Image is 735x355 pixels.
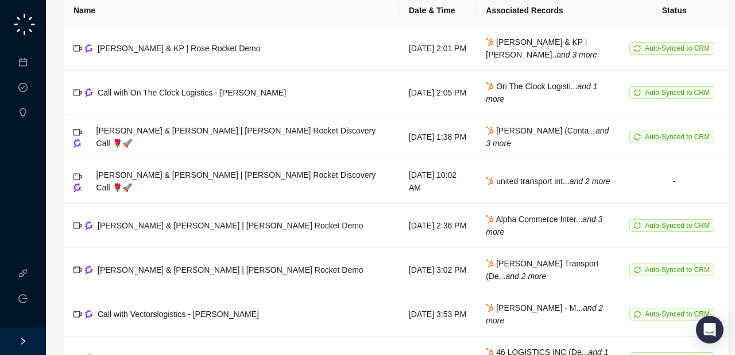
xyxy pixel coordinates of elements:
[96,126,376,148] span: [PERSON_NAME] & [PERSON_NAME] | [PERSON_NAME] Rocket Discovery Call 🌹🚀
[400,115,477,159] td: [DATE] 1:38 PM
[98,310,259,319] span: Call with Vectorslogistics - [PERSON_NAME]
[486,37,597,59] span: [PERSON_NAME] & KP | [PERSON_NAME]..
[634,311,641,318] span: sync
[486,82,597,104] span: On The Clock Logisti...
[486,126,609,148] span: [PERSON_NAME] (Conta...
[73,139,82,147] img: gong-Dwh8HbPa.png
[486,82,597,104] i: and 1 more
[645,89,710,97] span: Auto-Synced to CRM
[73,128,82,136] span: video-camera
[98,44,260,53] span: [PERSON_NAME] & KP | Rose Rocket Demo
[645,44,710,52] span: Auto-Synced to CRM
[73,310,82,318] span: video-camera
[486,126,609,148] i: and 3 more
[400,292,477,337] td: [DATE] 3:53 PM
[486,215,602,236] span: Alpha Commerce Inter...
[634,89,641,96] span: sync
[620,159,728,204] td: -
[98,88,286,97] span: Call with On The Clock Logistics - [PERSON_NAME]
[98,265,363,274] span: [PERSON_NAME] & [PERSON_NAME] | [PERSON_NAME] Rocket Demo
[85,221,93,230] img: gong-Dwh8HbPa.png
[11,12,37,37] img: logo-small-C4UdH2pc.png
[85,44,93,52] img: gong-Dwh8HbPa.png
[400,248,477,292] td: [DATE] 3:02 PM
[400,204,477,248] td: [DATE] 2:36 PM
[570,177,610,186] i: and 2 more
[486,215,602,236] i: and 3 more
[73,89,82,97] span: video-camera
[19,337,27,345] span: right
[486,303,603,325] span: [PERSON_NAME] - M...
[634,45,641,52] span: sync
[486,303,603,325] i: and 2 more
[98,221,363,230] span: [PERSON_NAME] & [PERSON_NAME] | [PERSON_NAME] Rocket Demo
[85,310,93,318] img: gong-Dwh8HbPa.png
[696,316,724,343] div: Open Intercom Messenger
[85,265,93,274] img: gong-Dwh8HbPa.png
[486,259,598,281] span: [PERSON_NAME] Transport (De...
[96,170,376,192] span: [PERSON_NAME] & [PERSON_NAME] | [PERSON_NAME] Rocket Discovery Call 🌹🚀
[634,133,641,140] span: sync
[18,294,28,303] span: logout
[645,133,710,141] span: Auto-Synced to CRM
[645,222,710,230] span: Auto-Synced to CRM
[73,222,82,230] span: video-camera
[73,173,82,181] span: video-camera
[645,266,710,274] span: Auto-Synced to CRM
[400,159,477,204] td: [DATE] 10:02 AM
[556,50,597,59] i: and 3 more
[400,71,477,115] td: [DATE] 2:05 PM
[73,266,82,274] span: video-camera
[634,266,641,273] span: sync
[400,26,477,71] td: [DATE] 2:01 PM
[506,272,547,281] i: and 2 more
[73,183,82,192] img: gong-Dwh8HbPa.png
[645,310,710,318] span: Auto-Synced to CRM
[486,177,610,186] span: united transport int...
[73,44,82,52] span: video-camera
[85,88,93,97] img: gong-Dwh8HbPa.png
[634,222,641,229] span: sync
